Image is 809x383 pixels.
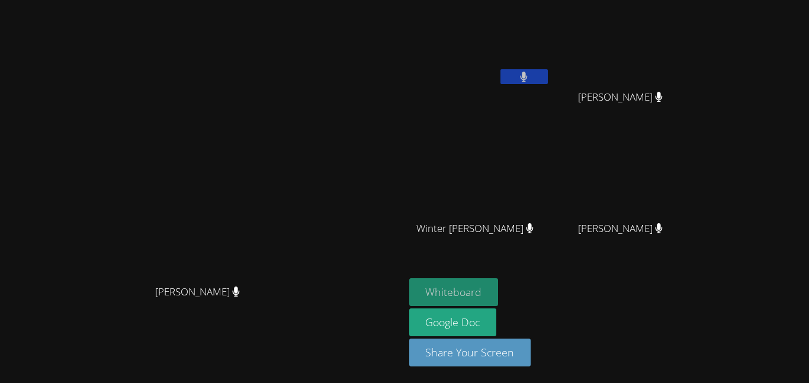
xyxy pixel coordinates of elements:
[578,220,663,237] span: [PERSON_NAME]
[155,284,240,301] span: [PERSON_NAME]
[578,89,663,106] span: [PERSON_NAME]
[416,220,534,237] span: Winter [PERSON_NAME]
[409,339,531,366] button: Share Your Screen
[409,308,497,336] a: Google Doc
[409,278,499,306] button: Whiteboard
